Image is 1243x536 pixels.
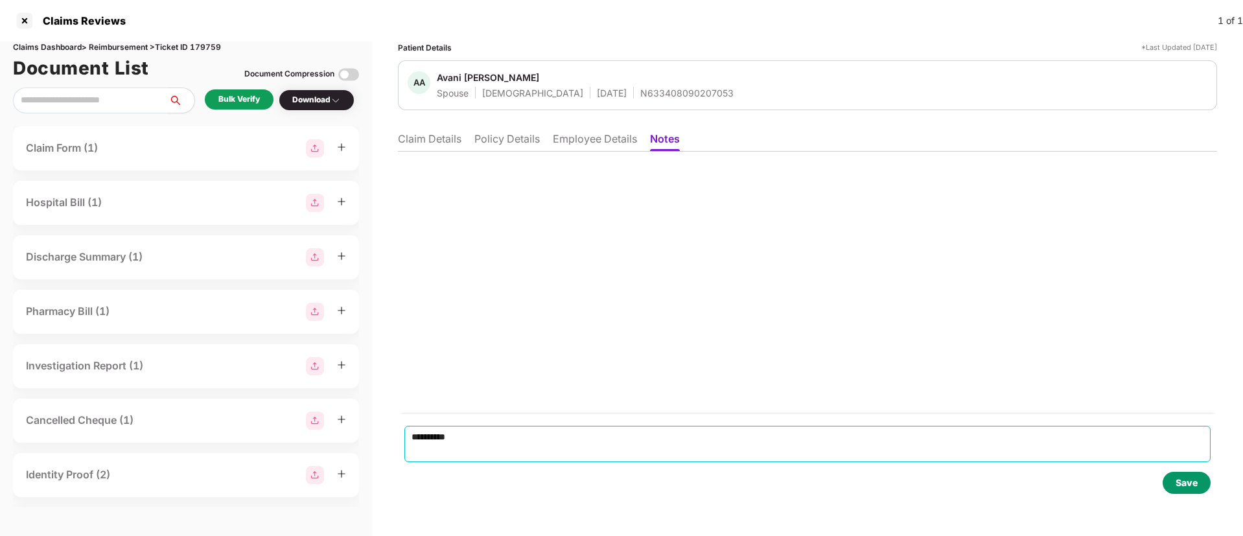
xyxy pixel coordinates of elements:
[306,466,324,484] img: svg+xml;base64,PHN2ZyBpZD0iR3JvdXBfMjg4MTMiIGRhdGEtbmFtZT0iR3JvdXAgMjg4MTMiIHhtbG5zPSJodHRwOi8vd3...
[26,412,134,428] div: Cancelled Cheque (1)
[474,132,540,151] li: Policy Details
[306,139,324,157] img: svg+xml;base64,PHN2ZyBpZD0iR3JvdXBfMjg4MTMiIGRhdGEtbmFtZT0iR3JvdXAgMjg4MTMiIHhtbG5zPSJodHRwOi8vd3...
[337,197,346,206] span: plus
[337,251,346,261] span: plus
[640,87,734,99] div: N633408090207053
[244,68,334,80] div: Document Compression
[306,412,324,430] img: svg+xml;base64,PHN2ZyBpZD0iR3JvdXBfMjg4MTMiIGRhdGEtbmFtZT0iR3JvdXAgMjg4MTMiIHhtbG5zPSJodHRwOi8vd3...
[337,360,346,369] span: plus
[306,303,324,321] img: svg+xml;base64,PHN2ZyBpZD0iR3JvdXBfMjg4MTMiIGRhdGEtbmFtZT0iR3JvdXAgMjg4MTMiIHhtbG5zPSJodHRwOi8vd3...
[13,54,149,82] h1: Document List
[337,469,346,478] span: plus
[1141,41,1217,54] div: *Last Updated [DATE]
[338,64,359,85] img: svg+xml;base64,PHN2ZyBpZD0iVG9nZ2xlLTMyeDMyIiB4bWxucz0iaHR0cDovL3d3dy53My5vcmcvMjAwMC9zdmciIHdpZH...
[292,94,341,106] div: Download
[26,140,98,156] div: Claim Form (1)
[650,132,680,151] li: Notes
[306,357,324,375] img: svg+xml;base64,PHN2ZyBpZD0iR3JvdXBfMjg4MTMiIGRhdGEtbmFtZT0iR3JvdXAgMjg4MTMiIHhtbG5zPSJodHRwOi8vd3...
[437,71,539,84] div: Avani [PERSON_NAME]
[337,306,346,315] span: plus
[337,415,346,424] span: plus
[331,95,341,106] img: svg+xml;base64,PHN2ZyBpZD0iRHJvcGRvd24tMzJ4MzIiIHhtbG5zPSJodHRwOi8vd3d3LnczLm9yZy8yMDAwL3N2ZyIgd2...
[437,87,469,99] div: Spouse
[306,248,324,266] img: svg+xml;base64,PHN2ZyBpZD0iR3JvdXBfMjg4MTMiIGRhdGEtbmFtZT0iR3JvdXAgMjg4MTMiIHhtbG5zPSJodHRwOi8vd3...
[168,87,195,113] button: search
[482,87,583,99] div: [DEMOGRAPHIC_DATA]
[26,358,143,374] div: Investigation Report (1)
[218,93,260,106] div: Bulk Verify
[26,303,110,320] div: Pharmacy Bill (1)
[26,194,102,211] div: Hospital Bill (1)
[337,143,346,152] span: plus
[398,132,461,151] li: Claim Details
[13,41,359,54] div: Claims Dashboard > Reimbursement > Ticket ID 179759
[597,87,627,99] div: [DATE]
[398,41,452,54] div: Patient Details
[553,132,637,151] li: Employee Details
[26,467,110,483] div: Identity Proof (2)
[408,71,430,94] div: AA
[35,14,126,27] div: Claims Reviews
[306,194,324,212] img: svg+xml;base64,PHN2ZyBpZD0iR3JvdXBfMjg4MTMiIGRhdGEtbmFtZT0iR3JvdXAgMjg4MTMiIHhtbG5zPSJodHRwOi8vd3...
[168,95,194,106] span: search
[1218,14,1243,28] div: 1 of 1
[1176,476,1198,490] div: Save
[26,249,143,265] div: Discharge Summary (1)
